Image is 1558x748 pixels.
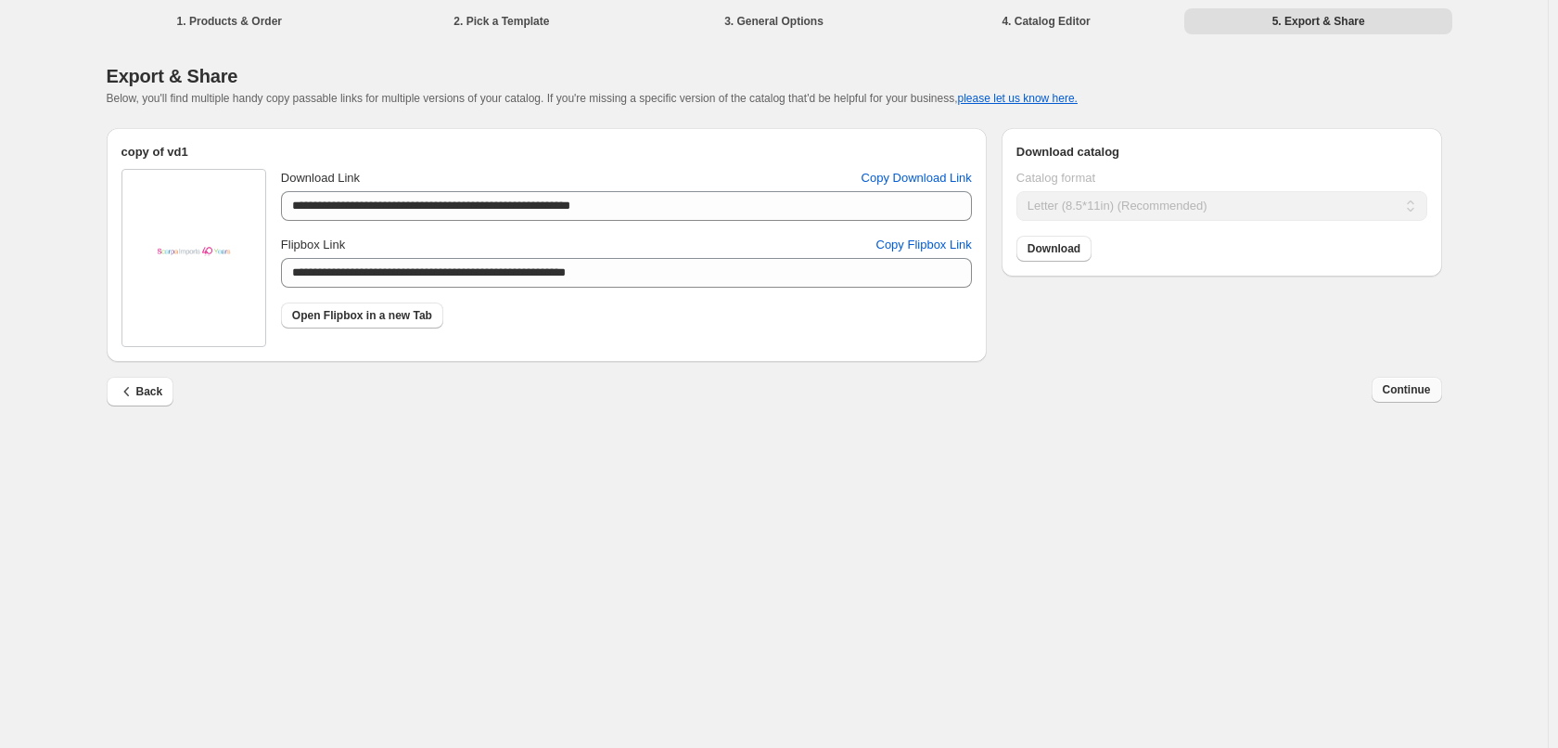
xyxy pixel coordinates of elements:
span: Copy Flipbox Link [876,236,972,254]
button: Copy Flipbox Link [865,230,983,260]
a: Download [1016,236,1092,262]
span: Flipbox Link [281,238,345,251]
button: Copy Download Link [850,163,983,193]
span: Download Link [281,171,360,185]
button: Back [107,377,174,406]
h2: Download catalog [1016,143,1427,161]
span: Export & Share [107,66,238,86]
span: Copy Download Link [862,169,972,187]
h2: copy of vd1 [121,143,972,161]
span: Download [1028,241,1080,256]
span: Back [118,382,163,401]
img: thumbImage [147,193,240,324]
span: Continue [1383,382,1431,397]
span: Below, you'll find multiple handy copy passable links for multiple versions of your catalog. If y... [107,92,1078,105]
span: Open Flipbox in a new Tab [292,308,432,323]
span: Catalog format [1016,171,1095,185]
a: Open Flipbox in a new Tab [281,303,443,329]
button: Continue [1372,377,1442,403]
button: please let us know here. [958,92,1078,105]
